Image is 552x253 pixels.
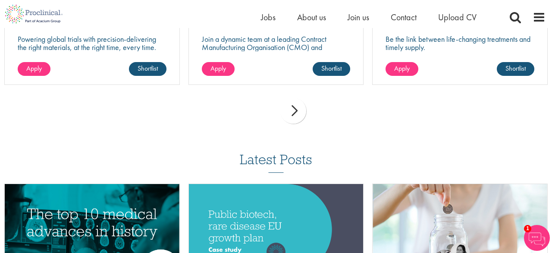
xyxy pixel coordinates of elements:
p: Powering global trials with precision-delivering the right materials, at the right time, every time. [18,35,166,51]
a: Upload CV [438,12,477,23]
a: Join us [348,12,369,23]
span: Apply [26,64,42,73]
a: Apply [202,62,235,76]
p: Be the link between life-changing treatments and timely supply. [386,35,534,51]
h3: Latest Posts [240,152,312,173]
a: Apply [18,62,50,76]
a: Shortlist [497,62,534,76]
span: 1 [524,225,531,232]
a: Contact [391,12,417,23]
img: Chatbot [524,225,550,251]
a: Apply [386,62,418,76]
a: Shortlist [313,62,350,76]
a: About us [297,12,326,23]
a: Shortlist [129,62,166,76]
span: Apply [210,64,226,73]
span: Apply [394,64,410,73]
a: Jobs [261,12,276,23]
div: next [280,98,306,124]
p: Join a dynamic team at a leading Contract Manufacturing Organisation (CMO) and contribute to grou... [202,35,351,68]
